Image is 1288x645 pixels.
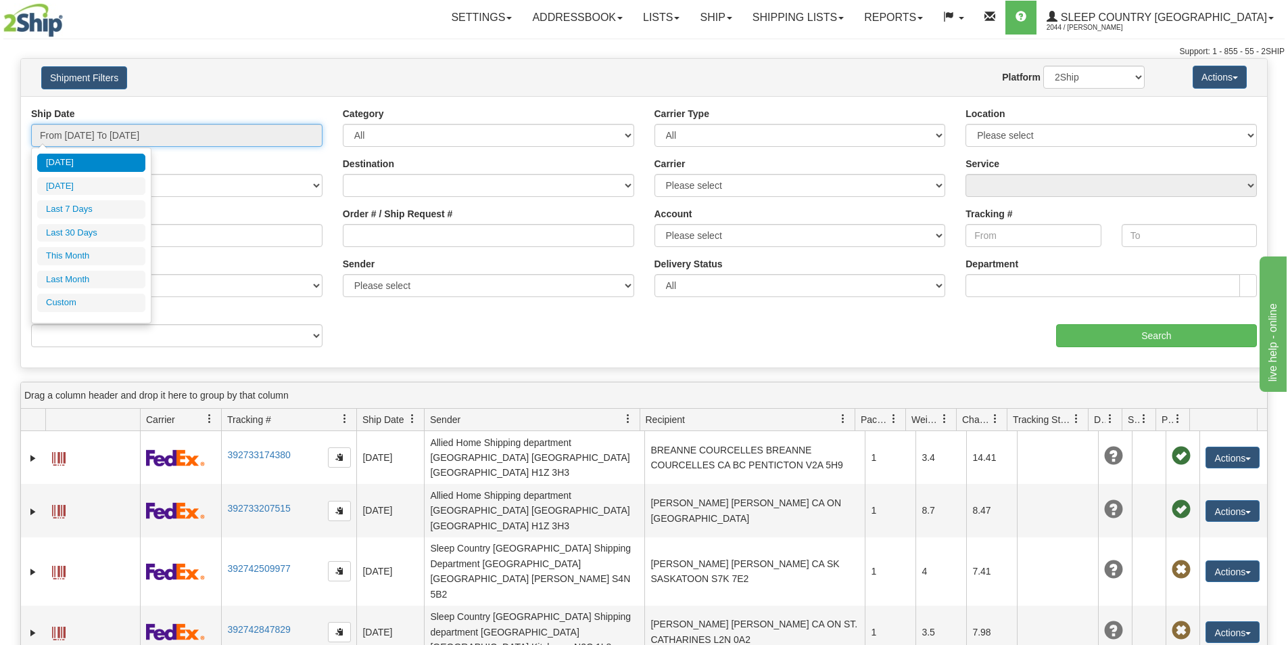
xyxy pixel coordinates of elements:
[430,413,460,426] span: Sender
[3,46,1285,58] div: Support: 1 - 855 - 55 - 2SHIP
[37,224,145,242] li: Last 30 Days
[865,537,915,606] td: 1
[966,431,1017,484] td: 14.41
[343,257,375,271] label: Sender
[356,484,424,537] td: [DATE]
[1047,21,1148,35] span: 2044 / [PERSON_NAME]
[1122,224,1257,247] input: To
[654,257,723,271] label: Delivery Status
[37,271,145,289] li: Last Month
[227,563,290,574] a: 392742509977
[984,407,1007,430] a: Charge filter column settings
[1193,66,1247,89] button: Actions
[424,431,644,484] td: Allied Home Shipping department [GEOGRAPHIC_DATA] [GEOGRAPHIC_DATA] [GEOGRAPHIC_DATA] H1Z 3H3
[861,413,889,426] span: Packages
[227,413,271,426] span: Tracking #
[146,563,205,580] img: 2 - FedEx Express®
[654,157,686,171] label: Carrier
[343,207,453,221] label: Order # / Ship Request #
[356,537,424,606] td: [DATE]
[1104,621,1123,640] span: Unknown
[356,431,424,484] td: [DATE]
[37,247,145,265] li: This Month
[654,207,692,221] label: Account
[52,621,66,642] a: Label
[52,560,66,581] a: Label
[1104,500,1123,519] span: Unknown
[328,447,351,468] button: Copy to clipboard
[865,431,915,484] td: 1
[1104,560,1123,579] span: Unknown
[343,107,384,120] label: Category
[915,537,966,606] td: 4
[1206,447,1260,468] button: Actions
[617,407,640,430] a: Sender filter column settings
[1172,500,1191,519] span: Pickup Successfully created
[854,1,933,35] a: Reports
[26,451,40,465] a: Expand
[1206,560,1260,582] button: Actions
[644,537,865,606] td: [PERSON_NAME] [PERSON_NAME] CA SK SASKATOON S7K 7E2
[1172,447,1191,466] span: Pickup Successfully created
[401,407,424,430] a: Ship Date filter column settings
[644,431,865,484] td: BREANNE COURCELLES BREANNE COURCELLES CA BC PENTICTON V2A 5H9
[911,413,940,426] span: Weight
[1094,413,1105,426] span: Delivery Status
[10,8,125,24] div: live help - online
[343,157,394,171] label: Destination
[965,224,1101,247] input: From
[227,503,290,514] a: 392733207515
[37,154,145,172] li: [DATE]
[198,407,221,430] a: Carrier filter column settings
[424,537,644,606] td: Sleep Country [GEOGRAPHIC_DATA] Shipping Department [GEOGRAPHIC_DATA] [GEOGRAPHIC_DATA] [PERSON_N...
[1162,413,1173,426] span: Pickup Status
[742,1,854,35] a: Shipping lists
[832,407,855,430] a: Recipient filter column settings
[915,484,966,537] td: 8.7
[962,413,991,426] span: Charge
[965,257,1018,271] label: Department
[1013,413,1072,426] span: Tracking Status
[965,107,1005,120] label: Location
[965,207,1012,221] label: Tracking #
[644,484,865,537] td: [PERSON_NAME] [PERSON_NAME] CA ON [GEOGRAPHIC_DATA]
[1065,407,1088,430] a: Tracking Status filter column settings
[1257,253,1287,391] iframe: chat widget
[1128,413,1139,426] span: Shipment Issues
[52,446,66,468] a: Label
[882,407,905,430] a: Packages filter column settings
[1206,500,1260,522] button: Actions
[1172,621,1191,640] span: Pickup Not Assigned
[52,499,66,520] a: Label
[328,561,351,581] button: Copy to clipboard
[1036,1,1284,35] a: Sleep Country [GEOGRAPHIC_DATA] 2044 / [PERSON_NAME]
[1099,407,1122,430] a: Delivery Status filter column settings
[37,177,145,196] li: [DATE]
[966,484,1017,537] td: 8.47
[1166,407,1189,430] a: Pickup Status filter column settings
[146,449,205,466] img: 2 - FedEx Express®
[26,565,40,579] a: Expand
[26,505,40,518] a: Expand
[1056,324,1257,347] input: Search
[146,502,205,519] img: 2 - FedEx Express®
[1002,70,1041,84] label: Platform
[227,624,290,635] a: 392742847829
[227,449,290,460] a: 392733174380
[328,501,351,521] button: Copy to clipboard
[915,431,966,484] td: 3.4
[690,1,742,35] a: Ship
[362,413,404,426] span: Ship Date
[1057,12,1267,23] span: Sleep Country [GEOGRAPHIC_DATA]
[633,1,690,35] a: Lists
[1172,560,1191,579] span: Pickup Not Assigned
[966,537,1017,606] td: 7.41
[3,3,63,37] img: logo2044.jpg
[146,413,175,426] span: Carrier
[1104,447,1123,466] span: Unknown
[37,294,145,312] li: Custom
[646,413,685,426] span: Recipient
[1132,407,1155,430] a: Shipment Issues filter column settings
[146,623,205,640] img: 2 - FedEx Express®
[965,157,999,171] label: Service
